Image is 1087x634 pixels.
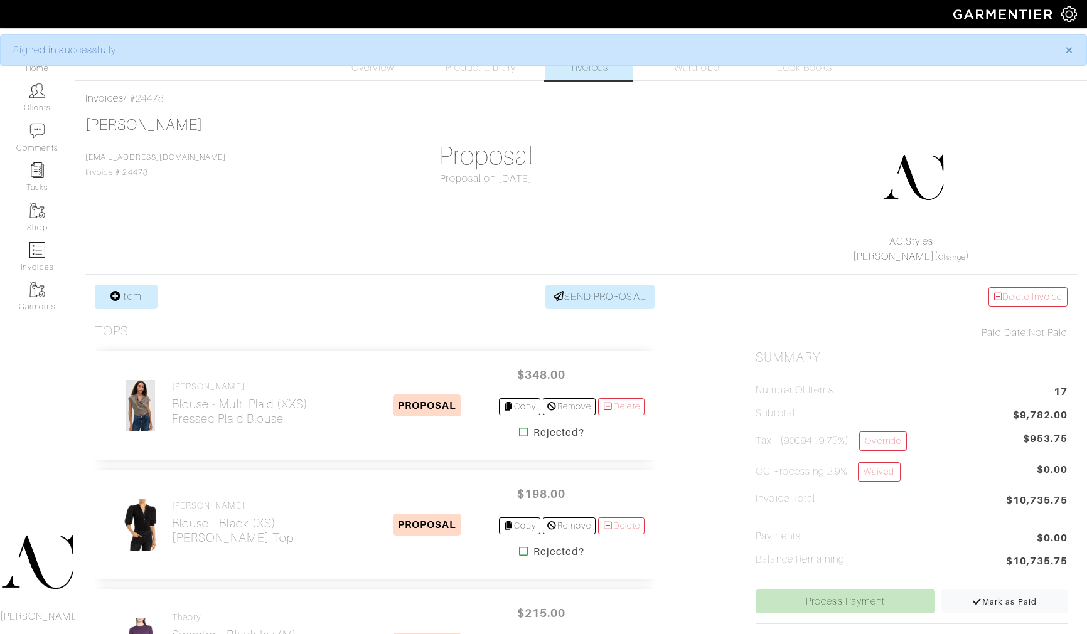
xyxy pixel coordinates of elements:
span: $10,735.75 [1006,554,1068,571]
a: [PERSON_NAME] Blouse - Black (XS)[PERSON_NAME] Top [172,500,294,545]
a: Delete [598,398,645,415]
h5: Invoice Total [756,493,815,505]
span: Look Books [777,60,833,75]
span: $215.00 [504,600,579,626]
span: 17 [1054,384,1068,401]
span: $198.00 [504,480,579,507]
span: PROPOSAL [393,394,461,416]
img: iAUkg6k5CcmqEQEangpdyYT3 [126,379,156,432]
span: × [1064,41,1074,58]
img: garments-icon-b7da505a4dc4fd61783c78ac3ca0ef83fa9d6f193b1c9dc38574b1d14d53ca28.png [29,203,45,218]
span: $953.75 [1023,431,1068,446]
div: Proposal on [DATE] [331,171,643,186]
span: Product Library [446,60,517,75]
h4: Theory [172,612,356,623]
a: [EMAIL_ADDRESS][DOMAIN_NAME] [85,153,226,162]
h5: Number of Items [756,384,833,396]
h2: Blouse - Black (XS) [PERSON_NAME] Top [172,516,294,545]
h2: Summary [756,350,1068,366]
img: orders-icon-0abe47150d42831381b5fb84f609e132dff9fe21cb692f30cb5eec754e2cba89.png [29,242,45,258]
span: $10,735.75 [1006,493,1068,510]
h5: CC Processing 2.9% [756,462,900,482]
a: Invoices [85,93,124,104]
span: $0.00 [1037,462,1068,487]
a: Change [938,253,966,261]
a: Delete Invoice [988,287,1068,307]
a: Invoices [545,34,633,80]
span: Invoices [569,60,608,75]
h4: [PERSON_NAME] [172,500,294,511]
img: comment-icon-a0a6a9ef722e966f86d9cbdc48e553b5cf19dbc54f86b18d962a5391bc8f6eb6.png [29,123,45,139]
h5: Balance Remaining [756,554,845,566]
strong: Rejected? [533,544,584,559]
span: Wardrobe [674,60,719,75]
a: [PERSON_NAME] Blouse - Multi Plaid (XXS)Pressed Plaid Blouse [172,381,308,426]
strong: Rejected? [533,425,584,440]
h2: Blouse - Multi Plaid (XXS) Pressed Plaid Blouse [172,397,308,426]
img: garmentier-logo-header-white-b43fb05a5012e4ada735d5af1a66efaba907eab6374d6393d1fbf88cb4ef424d.png [947,3,1061,25]
h4: [PERSON_NAME] [172,381,308,392]
a: Override [859,431,906,451]
h5: Subtotal [756,408,795,420]
h5: Payments [756,531,800,542]
a: Remove [543,517,595,534]
h3: Tops [95,324,129,339]
span: PROPOSAL [393,514,461,536]
h5: Tax (90094 : 9.75%) [756,431,906,451]
h1: Proposal [331,141,643,171]
a: Process Payment [756,589,935,613]
img: reminder-icon-8004d30b9f0a5d33ae49ab947aed9ed385cf756f9e5892f1edd6e32f2345188e.png [29,162,45,178]
div: ( ) [761,234,1062,264]
div: Not Paid [756,325,1068,341]
span: Invoice # 24478 [85,153,226,177]
span: $348.00 [504,361,579,388]
span: Mark as Paid [972,597,1037,606]
div: Signed in successfully. [13,43,1046,58]
a: SEND PROPOSAL [545,285,655,309]
span: Paid Date: [982,327,1029,339]
img: clients-icon-6bae9207a08558b7cb47a8932f037763ab4055f8c8b6bfacd5dc20c3e0201464.png [29,83,45,98]
div: / #24478 [85,91,1077,106]
a: Copy [499,517,541,534]
a: Waived [858,462,900,482]
a: Copy [499,398,541,415]
a: Delete [598,517,645,534]
img: DupYt8CPKc6sZyAt3svX5Z74.png [882,146,945,209]
a: AC.Styles [889,236,933,247]
span: $9,782.00 [1013,408,1068,425]
span: Overview [351,60,394,75]
a: Item [95,285,158,309]
a: Remove [543,398,595,415]
a: [PERSON_NAME] [85,117,203,133]
a: [PERSON_NAME] [853,251,934,262]
img: gear-icon-white-bd11855cb880d31180b6d7d6211b90ccbf57a29d726f0c71d8c61bd08dd39cc2.png [1061,6,1077,22]
img: RMY8BxpZ2r5HxphZAC9rHLmK [119,499,162,551]
span: $0.00 [1037,531,1068,546]
a: Mark as Paid [941,589,1068,613]
img: garments-icon-b7da505a4dc4fd61783c78ac3ca0ef83fa9d6f193b1c9dc38574b1d14d53ca28.png [29,282,45,297]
